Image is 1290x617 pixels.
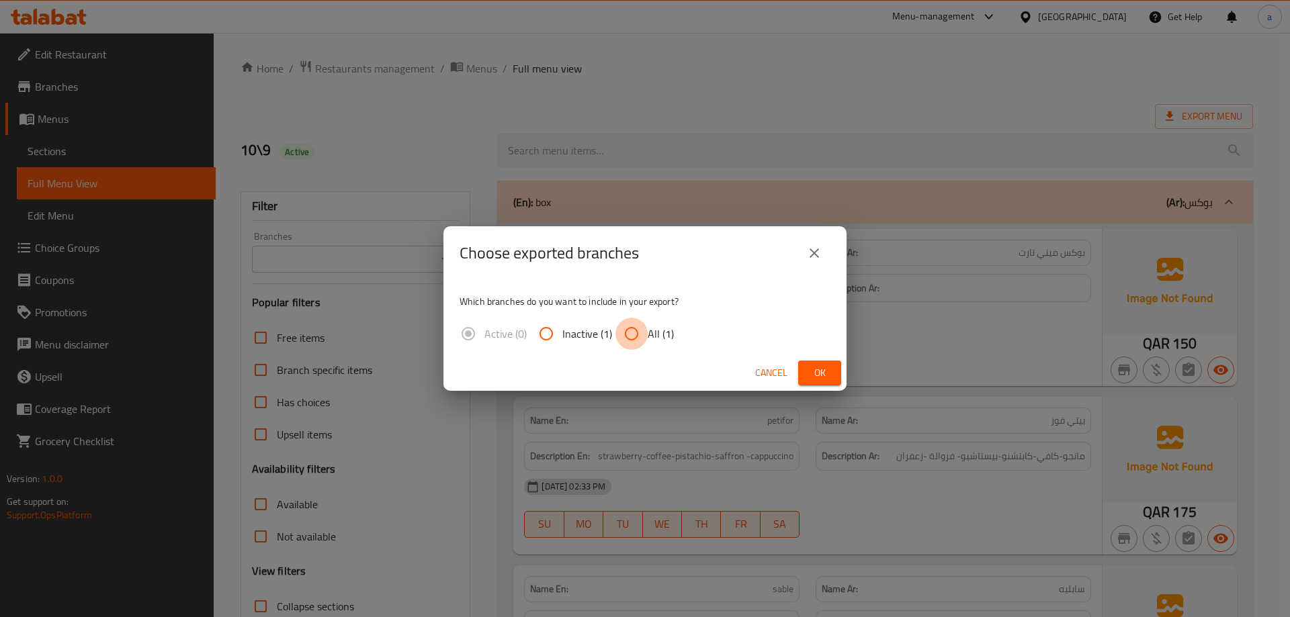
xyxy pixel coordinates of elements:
button: Cancel [750,361,793,385]
span: All (1) [648,326,674,342]
p: Which branches do you want to include in your export? [460,295,830,308]
span: Cancel [755,365,787,381]
button: Ok [798,361,841,385]
span: Ok [809,365,830,381]
span: Active (0) [484,326,527,342]
button: close [798,237,830,269]
h2: Choose exported branches [460,242,639,264]
span: Inactive (1) [562,326,612,342]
